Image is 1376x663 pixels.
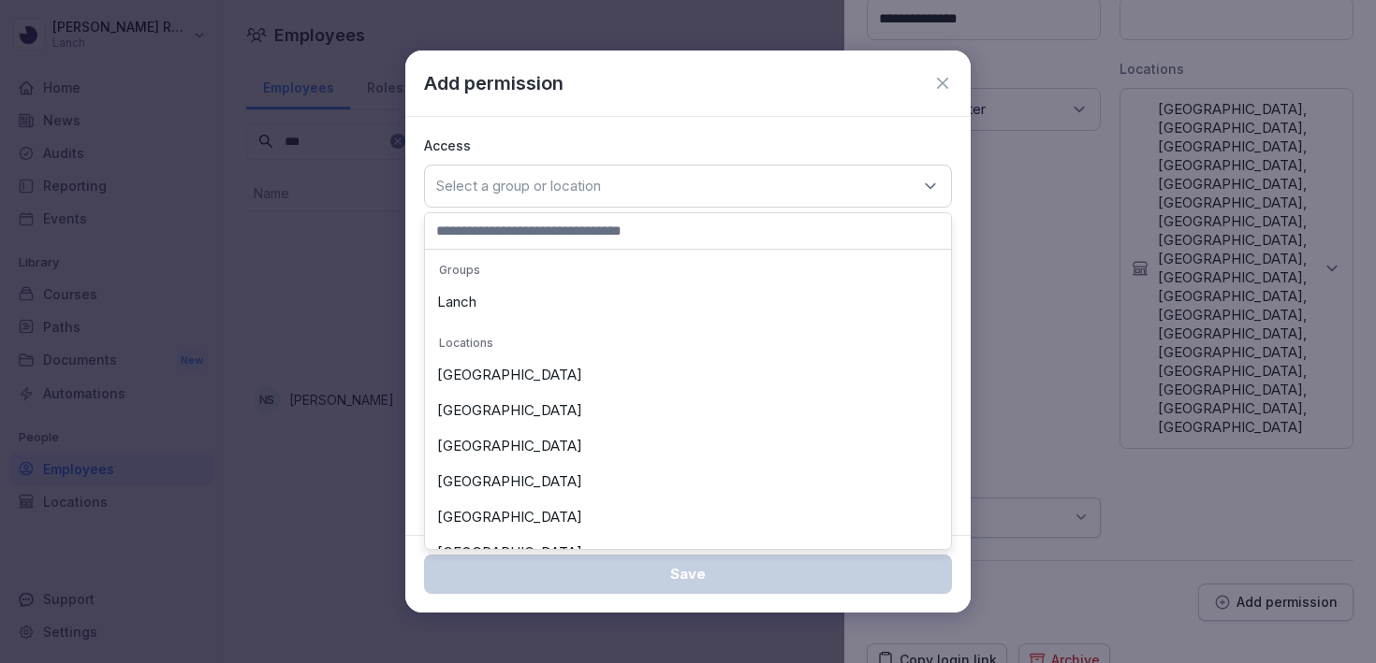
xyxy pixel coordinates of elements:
[430,327,946,357] p: Locations
[430,284,946,320] div: Lanch
[430,254,946,284] p: Groups
[430,499,946,535] div: [GEOGRAPHIC_DATA]
[430,428,946,464] div: [GEOGRAPHIC_DATA]
[439,564,937,584] div: Save
[436,177,601,195] p: Select a group or location
[430,357,946,393] div: [GEOGRAPHIC_DATA]
[430,464,946,499] div: [GEOGRAPHIC_DATA]
[424,136,952,155] p: Access
[424,555,952,594] button: Save
[430,393,946,428] div: [GEOGRAPHIC_DATA]
[424,69,564,97] p: Add permission
[430,535,946,570] div: [GEOGRAPHIC_DATA]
